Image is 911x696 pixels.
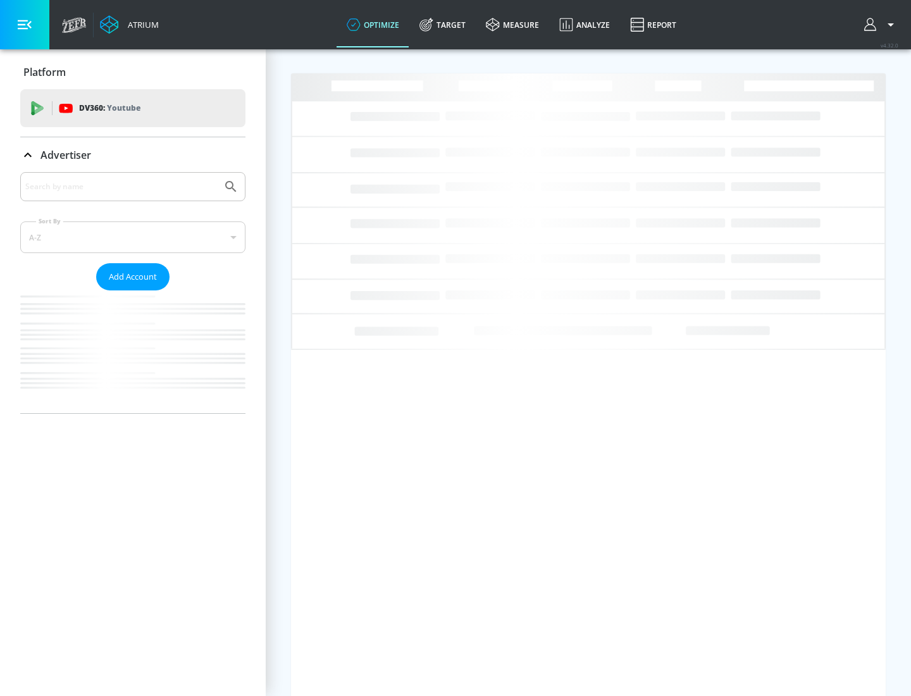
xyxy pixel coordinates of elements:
p: DV360: [79,101,140,115]
p: Youtube [107,101,140,115]
a: Analyze [549,2,620,47]
input: Search by name [25,178,217,195]
div: Advertiser [20,172,245,413]
label: Sort By [36,217,63,225]
a: optimize [337,2,409,47]
span: Add Account [109,270,157,284]
a: measure [476,2,549,47]
div: Advertiser [20,137,245,173]
a: Report [620,2,686,47]
div: DV360: Youtube [20,89,245,127]
div: Atrium [123,19,159,30]
p: Platform [23,65,66,79]
a: Target [409,2,476,47]
div: Platform [20,54,245,90]
div: A-Z [20,221,245,253]
a: Atrium [100,15,159,34]
span: v 4.32.0 [881,42,898,49]
nav: list of Advertiser [20,290,245,413]
button: Add Account [96,263,170,290]
p: Advertiser [40,148,91,162]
